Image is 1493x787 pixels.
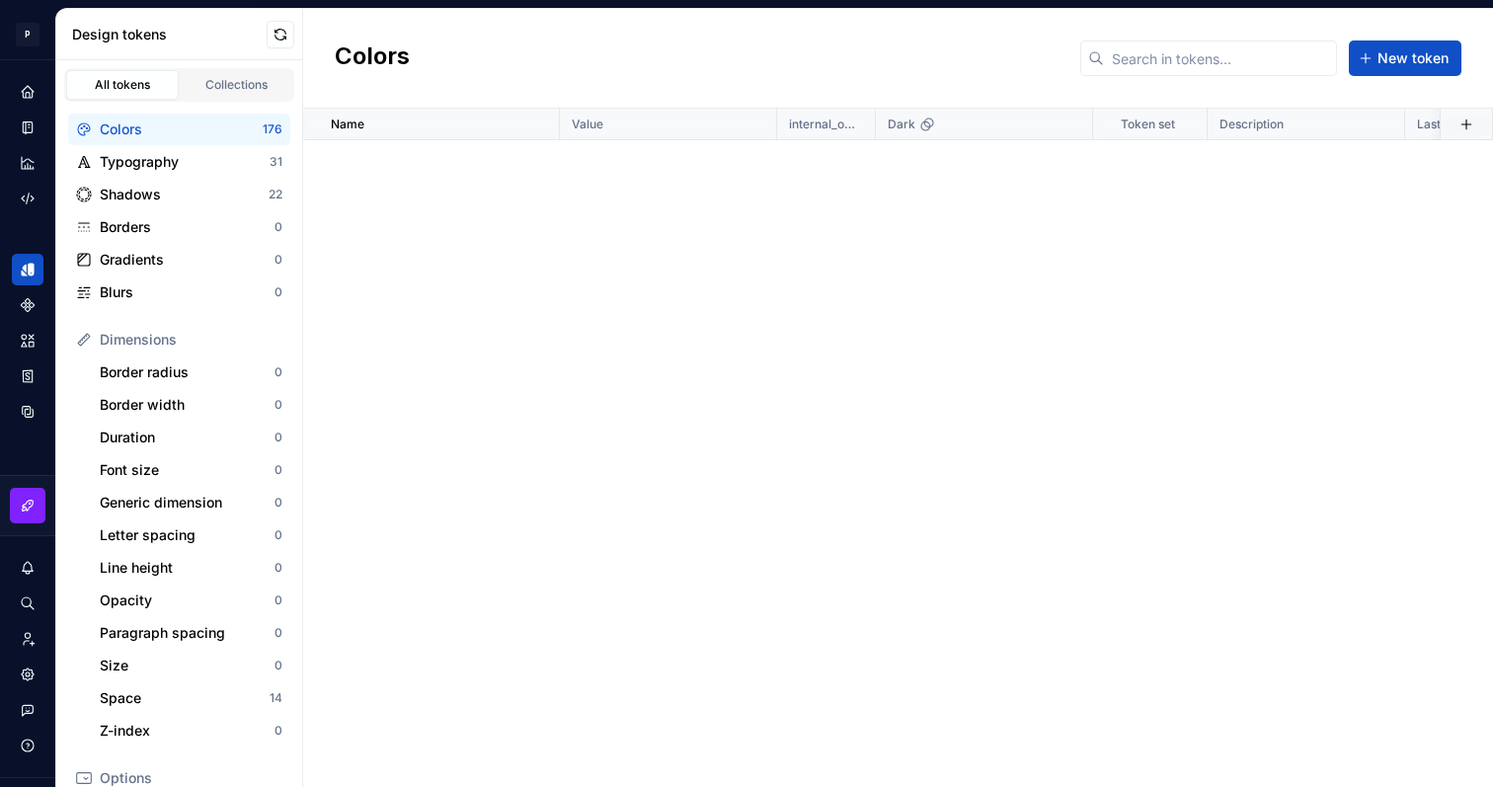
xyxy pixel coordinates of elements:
[68,179,290,210] a: Shadows22
[275,527,282,543] div: 0
[1377,48,1449,68] span: New token
[68,211,290,243] a: Borders0
[100,558,275,578] div: Line height
[92,389,290,421] a: Border width0
[275,658,282,673] div: 0
[12,623,43,655] a: Invite team
[100,460,275,480] div: Font size
[100,623,275,643] div: Paragraph spacing
[12,183,43,214] a: Code automation
[92,454,290,486] a: Font size0
[92,422,290,453] a: Duration0
[12,254,43,285] a: Design tokens
[275,592,282,608] div: 0
[100,525,275,545] div: Letter spacing
[789,117,859,132] p: internal_only
[100,185,269,204] div: Shadows
[73,77,172,93] div: All tokens
[100,250,275,270] div: Gradients
[1104,40,1337,76] input: Search in tokens...
[100,330,282,350] div: Dimensions
[4,13,51,55] button: P
[275,364,282,380] div: 0
[92,585,290,616] a: Opacity0
[1417,117,1489,132] p: Last updated
[92,519,290,551] a: Letter spacing0
[100,217,275,237] div: Borders
[12,76,43,108] a: Home
[275,252,282,268] div: 0
[16,23,39,46] div: P
[269,187,282,202] div: 22
[12,147,43,179] a: Analytics
[12,588,43,619] button: Search ⌘K
[100,590,275,610] div: Opacity
[12,325,43,356] a: Assets
[263,121,282,137] div: 176
[331,117,364,132] p: Name
[1219,117,1284,132] p: Description
[275,560,282,576] div: 0
[275,462,282,478] div: 0
[100,362,275,382] div: Border radius
[12,289,43,321] a: Components
[12,694,43,726] button: Contact support
[100,688,270,708] div: Space
[888,117,915,132] p: Dark
[92,682,290,714] a: Space14
[92,715,290,747] a: Z-index0
[1121,117,1175,132] p: Token set
[275,723,282,739] div: 0
[92,356,290,388] a: Border radius0
[92,487,290,518] a: Generic dimension0
[92,552,290,584] a: Line height0
[275,284,282,300] div: 0
[68,114,290,145] a: Colors176
[100,493,275,512] div: Generic dimension
[100,428,275,447] div: Duration
[100,656,275,675] div: Size
[1349,40,1461,76] button: New token
[275,397,282,413] div: 0
[12,360,43,392] a: Storybook stories
[12,396,43,428] a: Data sources
[275,219,282,235] div: 0
[100,152,270,172] div: Typography
[335,40,410,76] h2: Colors
[275,625,282,641] div: 0
[12,659,43,690] a: Settings
[100,721,275,741] div: Z-index
[100,395,275,415] div: Border width
[92,617,290,649] a: Paragraph spacing0
[12,552,43,584] button: Notifications
[12,112,43,143] a: Documentation
[275,495,282,511] div: 0
[572,117,603,132] p: Value
[72,25,267,44] div: Design tokens
[270,690,282,706] div: 14
[275,430,282,445] div: 0
[100,119,263,139] div: Colors
[100,282,275,302] div: Blurs
[68,276,290,308] a: Blurs0
[270,154,282,170] div: 31
[92,650,290,681] a: Size0
[68,146,290,178] a: Typography31
[188,77,286,93] div: Collections
[68,244,290,275] a: Gradients0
